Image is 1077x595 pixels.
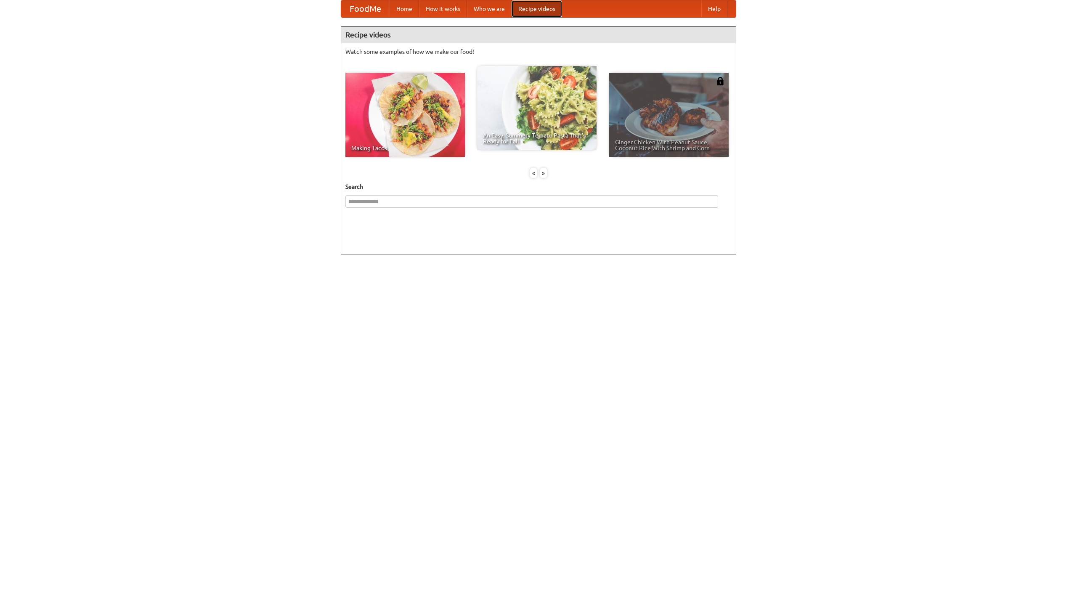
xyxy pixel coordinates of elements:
span: An Easy, Summery Tomato Pasta That's Ready for Fall [483,132,591,144]
p: Watch some examples of how we make our food! [345,48,732,56]
a: Home [390,0,419,17]
img: 483408.png [716,77,724,85]
a: An Easy, Summery Tomato Pasta That's Ready for Fall [477,66,597,150]
h5: Search [345,182,732,191]
a: FoodMe [341,0,390,17]
a: Making Tacos [345,73,465,157]
div: » [540,168,547,178]
a: Help [701,0,727,17]
h4: Recipe videos [341,26,736,43]
a: How it works [419,0,467,17]
span: Making Tacos [351,145,459,151]
a: Who we are [467,0,512,17]
div: « [530,168,537,178]
a: Recipe videos [512,0,562,17]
